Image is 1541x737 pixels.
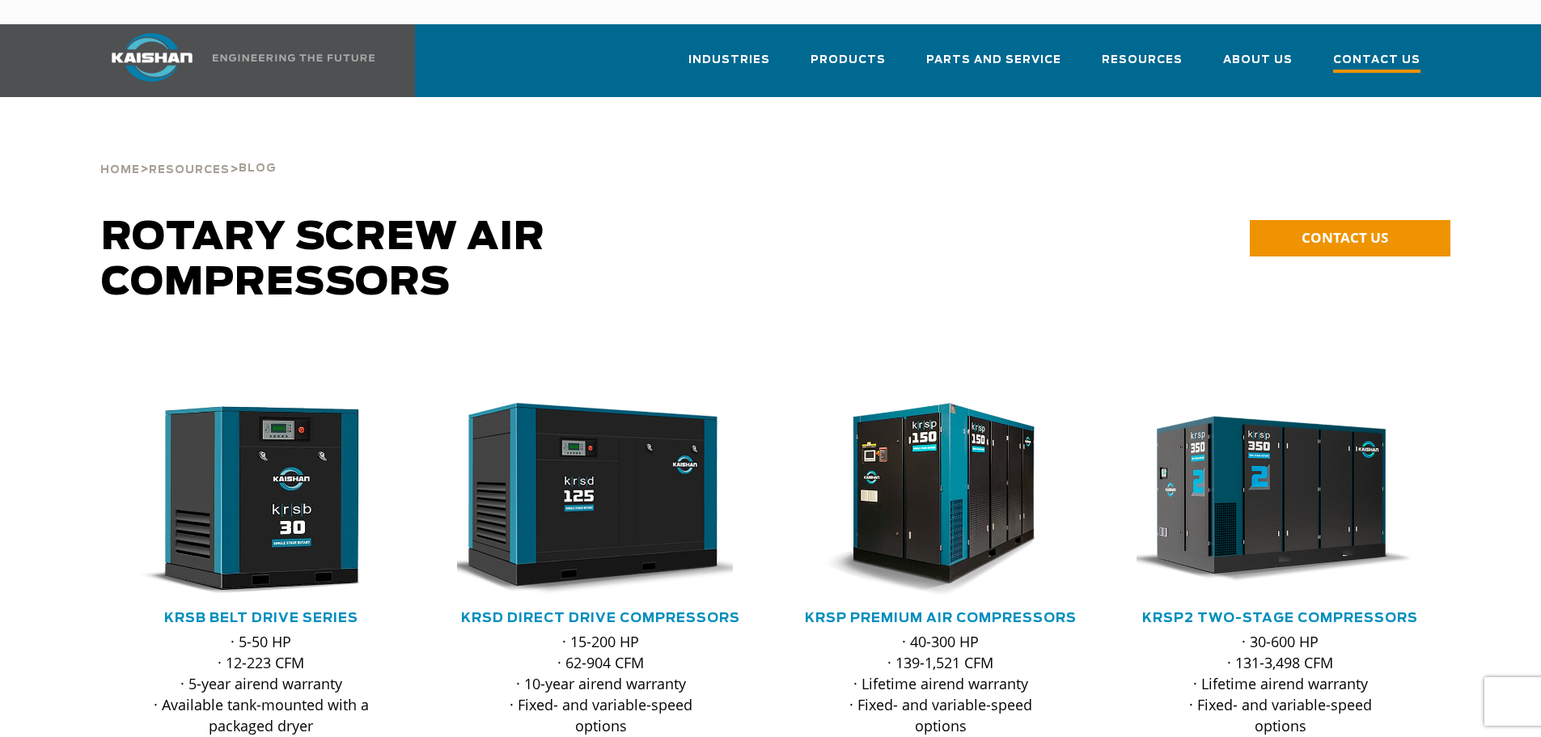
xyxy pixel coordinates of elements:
span: Products [811,51,886,70]
a: Products [811,39,886,94]
a: Resources [149,162,230,176]
span: CONTACT US [1302,228,1388,247]
span: Home [100,165,140,176]
a: KRSB Belt Drive Series [164,612,358,625]
img: kaishan logo [91,33,213,82]
img: krsp350 [1124,403,1412,597]
a: Resources [1102,39,1183,94]
p: · 30-600 HP · 131-3,498 CFM · Lifetime airend warranty · Fixed- and variable-speed options [1169,631,1392,736]
div: > > [100,121,277,183]
a: Contact Us [1333,39,1420,97]
a: KRSD Direct Drive Compressors [461,612,740,625]
a: CONTACT US [1250,220,1450,256]
span: About Us [1223,51,1293,70]
a: KRSP Premium Air Compressors [805,612,1077,625]
img: krsb30 [105,403,393,597]
span: Contact Us [1333,51,1420,73]
p: · 40-300 HP · 139-1,521 CFM · Lifetime airend warranty · Fixed- and variable-speed options [829,631,1052,736]
span: Industries [688,51,770,70]
span: Rotary Screw Air Compressors [101,218,545,303]
p: · 15-200 HP · 62-904 CFM · 10-year airend warranty · Fixed- and variable-speed options [489,631,713,736]
span: Resources [149,165,230,176]
img: krsd125 [445,403,733,597]
a: About Us [1223,39,1293,94]
a: Parts and Service [926,39,1061,94]
a: Industries [688,39,770,94]
a: Kaishan USA [91,24,378,97]
a: KRSP2 Two-Stage Compressors [1142,612,1418,625]
div: krsp350 [1137,403,1425,597]
img: Engineering the future [213,54,375,61]
span: Resources [1102,51,1183,70]
span: Parts and Service [926,51,1061,70]
div: krsb30 [117,403,405,597]
img: krsp150 [785,403,1073,597]
a: Home [100,162,140,176]
div: krsp150 [797,403,1085,597]
div: krsd125 [457,403,745,597]
span: Blog [239,163,277,174]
